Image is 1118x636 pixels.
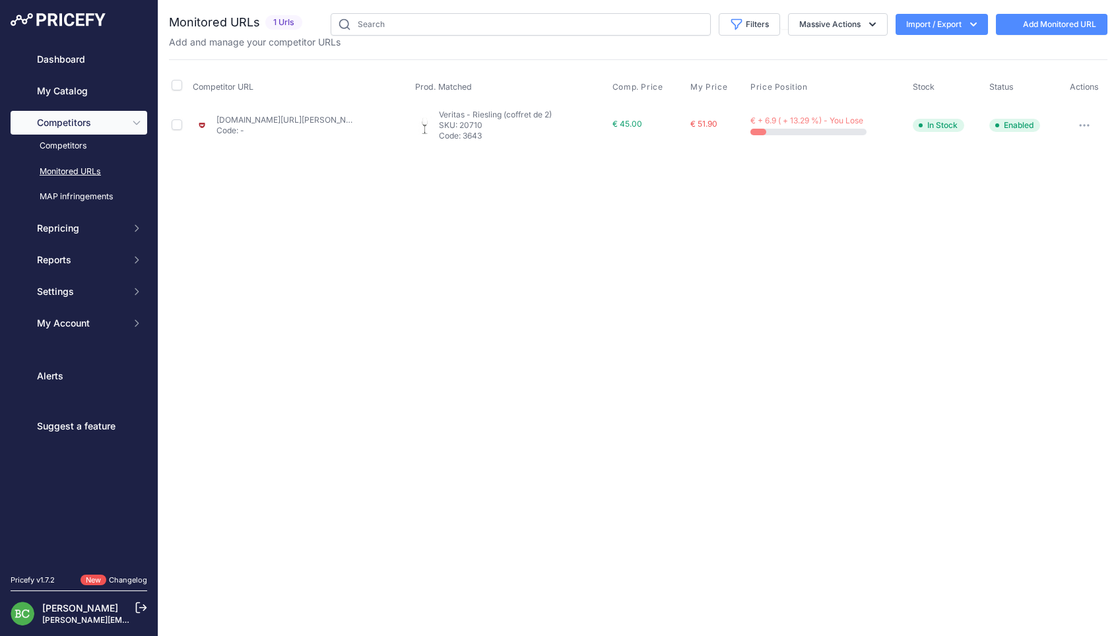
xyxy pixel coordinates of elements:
button: Settings [11,280,147,303]
button: Repricing [11,216,147,240]
span: Competitors [37,116,123,129]
span: Enabled [989,119,1040,132]
span: Stock [913,82,935,92]
nav: Sidebar [11,48,147,559]
span: Repricing [37,222,123,235]
h2: Monitored URLs [169,13,260,32]
span: € + 6.9 ( + 13.29 %) - You Lose [750,115,863,125]
span: Settings [37,285,123,298]
span: Prod. Matched [415,82,472,92]
img: Pricefy Logo [11,13,106,26]
p: Add and manage your competitor URLs [169,36,341,49]
a: Competitors [11,135,147,158]
button: Filters [719,13,780,36]
span: Comp. Price [612,82,663,92]
a: MAP infringements [11,185,147,208]
a: My Catalog [11,79,147,103]
button: Competitors [11,111,147,135]
span: New [81,575,106,586]
a: [DOMAIN_NAME][URL][PERSON_NAME] [216,115,366,125]
p: SKU: 20710 [439,120,601,131]
span: € 45.00 [612,119,642,129]
a: Dashboard [11,48,147,71]
button: Massive Actions [788,13,888,36]
button: Price Position [750,82,810,92]
div: Pricefy v1.7.2 [11,575,55,586]
span: My Account [37,317,123,330]
p: Code: - [216,125,354,136]
span: My Price [690,82,727,92]
span: Competitor URL [193,82,253,92]
button: Reports [11,248,147,272]
a: Changelog [109,575,147,585]
a: Add Monitored URL [996,14,1107,35]
button: Comp. Price [612,82,666,92]
button: Import / Export [896,14,988,35]
button: My Account [11,311,147,335]
span: Actions [1070,82,1099,92]
button: My Price [690,82,730,92]
a: Suggest a feature [11,414,147,438]
a: Monitored URLs [11,160,147,183]
p: Code: 3643 [439,131,601,141]
a: Alerts [11,364,147,388]
input: Search [331,13,711,36]
a: [PERSON_NAME][EMAIL_ADDRESS][DOMAIN_NAME][PERSON_NAME] [42,615,311,625]
span: Price Position [750,82,807,92]
span: In Stock [913,119,964,132]
span: € 51.90 [690,119,717,129]
span: Veritas - Riesling (coffret de 2) [439,110,552,119]
span: Reports [37,253,123,267]
span: 1 Urls [265,15,302,30]
span: Status [989,82,1014,92]
a: [PERSON_NAME] [42,602,118,614]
